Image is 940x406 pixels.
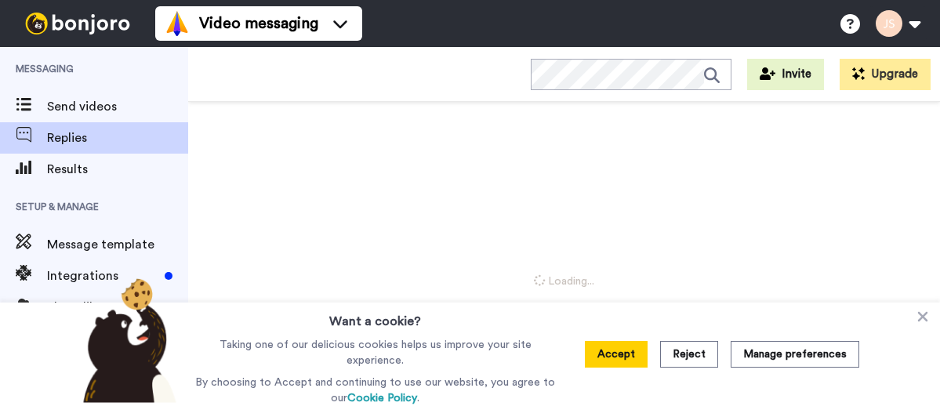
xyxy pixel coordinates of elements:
button: Accept [585,341,648,368]
span: Results [47,160,188,179]
span: Share library [47,298,188,317]
span: Send videos [47,97,188,116]
img: vm-color.svg [165,11,190,36]
img: bj-logo-header-white.svg [19,13,136,34]
h3: Want a cookie? [329,303,421,331]
button: Reject [660,341,718,368]
span: Video messaging [199,13,318,34]
p: Taking one of our delicious cookies helps us improve your site experience. [191,337,559,368]
p: By choosing to Accept and continuing to use our website, you agree to our . [191,375,559,406]
button: Manage preferences [731,341,859,368]
img: bear-with-cookie.png [69,277,185,403]
a: Cookie Policy [347,393,417,404]
button: Upgrade [840,59,931,90]
button: Invite [747,59,824,90]
span: Message template [47,235,188,254]
span: Replies [47,129,188,147]
span: Loading... [534,274,594,289]
span: Integrations [47,266,158,285]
